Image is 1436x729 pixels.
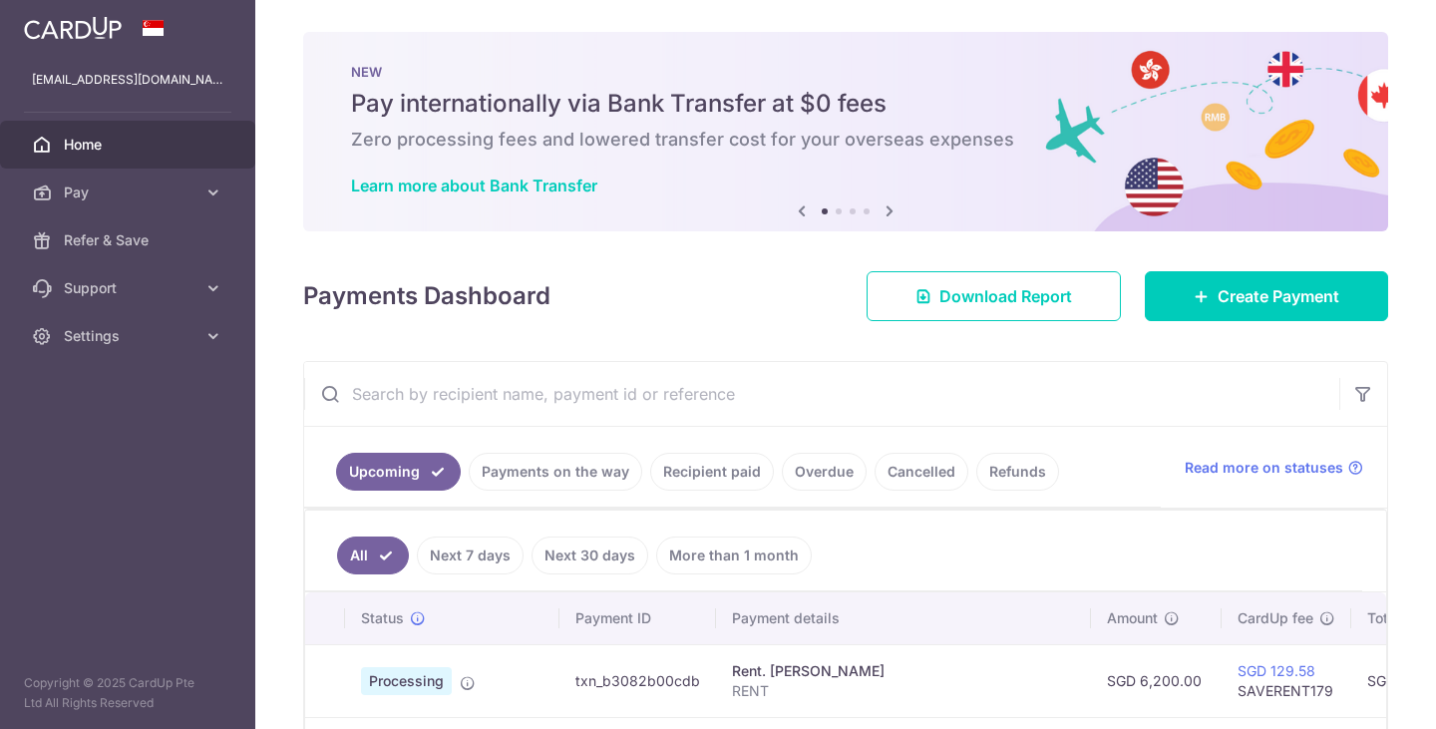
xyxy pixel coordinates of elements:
input: Search by recipient name, payment id or reference [304,362,1339,426]
span: Create Payment [1218,284,1339,308]
td: SAVERENT179 [1222,644,1351,717]
h6: Zero processing fees and lowered transfer cost for your overseas expenses [351,128,1340,152]
div: Rent. [PERSON_NAME] [732,661,1075,681]
img: Bank transfer banner [303,32,1388,231]
iframe: Opens a widget where you can find more information [1307,669,1416,719]
span: Refer & Save [64,230,195,250]
th: Payment ID [559,592,716,644]
span: Support [64,278,195,298]
a: Create Payment [1145,271,1388,321]
span: Read more on statuses [1185,458,1343,478]
a: More than 1 month [656,537,812,574]
h4: Payments Dashboard [303,278,550,314]
a: Download Report [867,271,1121,321]
a: Read more on statuses [1185,458,1363,478]
span: Pay [64,182,195,202]
p: [EMAIL_ADDRESS][DOMAIN_NAME] [32,70,223,90]
p: RENT [732,681,1075,701]
h5: Pay internationally via Bank Transfer at $0 fees [351,88,1340,120]
span: CardUp fee [1238,608,1313,628]
span: Status [361,608,404,628]
a: Next 7 days [417,537,524,574]
a: Next 30 days [532,537,648,574]
span: Processing [361,667,452,695]
a: SGD 129.58 [1238,662,1315,679]
span: Home [64,135,195,155]
a: Overdue [782,453,867,491]
a: Refunds [976,453,1059,491]
span: Download Report [939,284,1072,308]
span: Total amt. [1367,608,1433,628]
a: Payments on the way [469,453,642,491]
a: Learn more about Bank Transfer [351,176,597,195]
a: Upcoming [336,453,461,491]
span: Settings [64,326,195,346]
span: Amount [1107,608,1158,628]
a: Cancelled [875,453,968,491]
td: SGD 6,200.00 [1091,644,1222,717]
img: CardUp [24,16,122,40]
a: Recipient paid [650,453,774,491]
td: txn_b3082b00cdb [559,644,716,717]
th: Payment details [716,592,1091,644]
p: NEW [351,64,1340,80]
a: All [337,537,409,574]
